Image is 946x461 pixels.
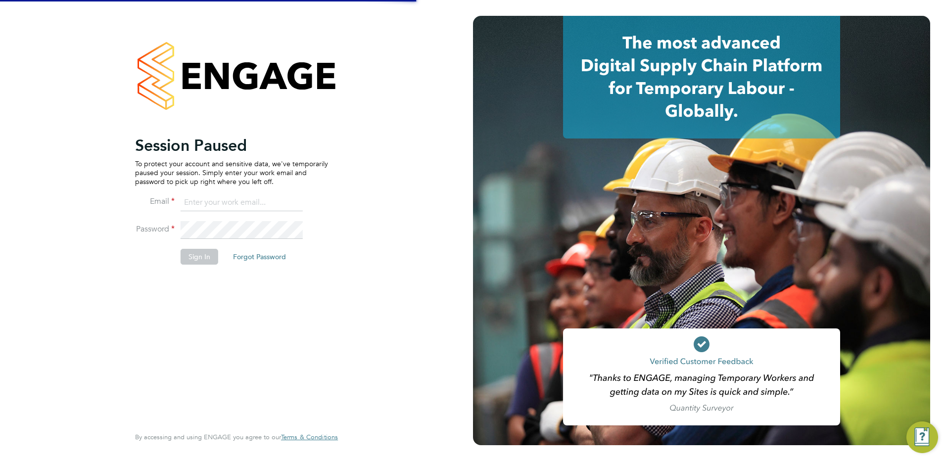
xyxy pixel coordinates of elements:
button: Forgot Password [225,249,294,265]
label: Password [135,224,175,234]
button: Sign In [181,249,218,265]
label: Email [135,196,175,207]
h2: Session Paused [135,136,328,155]
button: Engage Resource Center [906,421,938,453]
a: Terms & Conditions [281,433,338,441]
input: Enter your work email... [181,194,303,212]
p: To protect your account and sensitive data, we've temporarily paused your session. Simply enter y... [135,159,328,186]
span: By accessing and using ENGAGE you agree to our [135,433,338,441]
